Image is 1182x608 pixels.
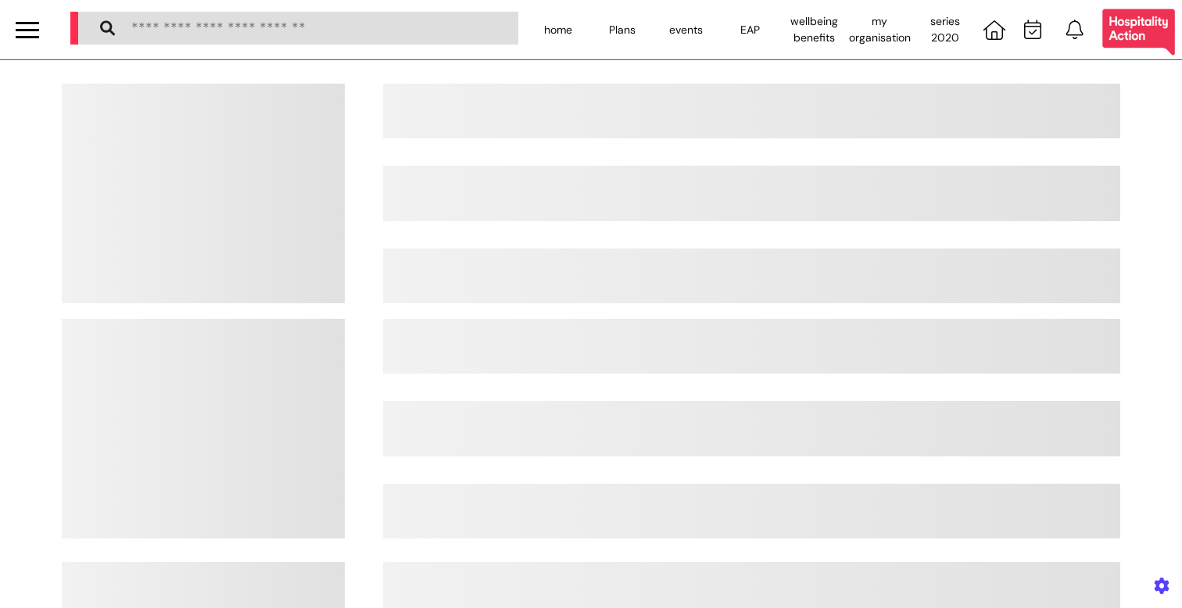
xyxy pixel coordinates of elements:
div: home [526,8,590,52]
div: series 2020 [913,8,977,52]
div: wellbeing benefits [783,8,847,52]
div: Plans [590,8,654,52]
div: events [654,8,718,52]
div: my organisation [847,8,913,52]
div: EAP [718,8,783,52]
